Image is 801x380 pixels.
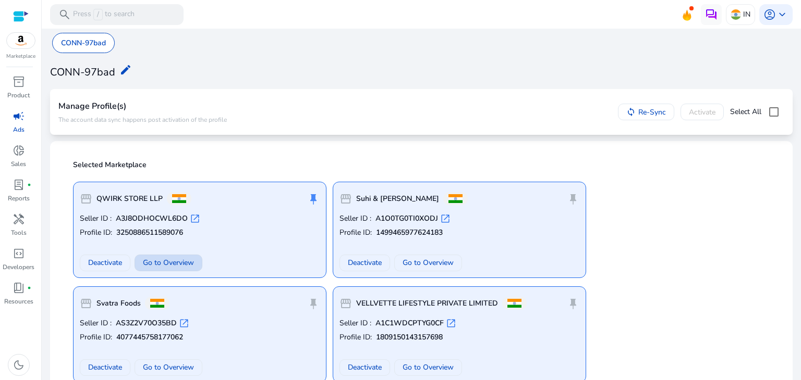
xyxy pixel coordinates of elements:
[73,9,135,20] p: Press to search
[88,257,122,268] span: Deactivate
[4,297,33,306] p: Resources
[80,213,112,224] span: Seller ID :
[11,159,26,169] p: Sales
[375,213,438,224] b: A1O0TG0TI0XODJ
[394,255,462,271] button: Go to Overview
[403,257,454,268] span: Go to Overview
[179,318,189,328] span: open_in_new
[394,359,462,376] button: Go to Overview
[7,33,35,48] img: amazon.svg
[776,8,788,21] span: keyboard_arrow_down
[6,53,35,60] p: Marketplace
[731,9,741,20] img: in.svg
[13,213,25,225] span: handyman
[376,227,443,238] b: 1499465977624183
[13,144,25,157] span: donut_small
[116,318,177,328] b: AS3Z2V70O35BD
[116,227,183,238] b: 3250886511589076
[80,297,92,310] span: storefront
[143,257,194,268] span: Go to Overview
[50,66,115,79] h3: CONN-97bad
[88,362,122,373] span: Deactivate
[339,193,352,205] span: storefront
[446,318,456,328] span: open_in_new
[356,194,439,204] b: Suhi & [PERSON_NAME]
[13,125,25,134] p: Ads
[339,359,390,376] button: Deactivate
[348,362,382,373] span: Deactivate
[58,116,227,124] p: The account data sync happens post activation of the profile
[626,107,636,117] mat-icon: sync
[7,91,30,100] p: Product
[80,193,92,205] span: storefront
[375,318,444,328] b: A1C1WDCPTYG0CF
[143,362,194,373] span: Go to Overview
[567,193,579,205] span: push_pin
[116,332,183,343] b: 4077445758177062
[13,247,25,260] span: code_blocks
[403,362,454,373] span: Go to Overview
[93,9,103,20] span: /
[80,227,112,238] span: Profile ID:
[356,298,498,309] b: VELLVETTE LIFESTYLE PRIVATE LIMITED
[638,107,666,118] span: Re-Sync
[11,228,27,237] p: Tools
[61,37,106,48] p: CONN-97bad
[119,64,132,76] mat-icon: edit
[80,332,112,343] span: Profile ID:
[96,298,141,309] b: Svatra Foods
[27,286,31,290] span: fiber_manual_record
[339,332,372,343] span: Profile ID:
[13,179,25,191] span: lab_profile
[339,255,390,271] button: Deactivate
[116,213,188,224] b: A3J8ODHOCWL6DO
[763,8,776,21] span: account_circle
[3,262,34,272] p: Developers
[58,8,71,21] span: search
[339,297,352,310] span: storefront
[80,255,130,271] button: Deactivate
[348,257,382,268] span: Deactivate
[135,359,202,376] button: Go to Overview
[27,183,31,187] span: fiber_manual_record
[13,110,25,122] span: campaign
[13,75,25,88] span: inventory_2
[190,213,200,224] span: open_in_new
[618,104,674,120] button: Re-Sync
[567,297,579,310] span: push_pin
[135,255,202,271] button: Go to Overview
[80,318,112,328] span: Seller ID :
[73,160,776,170] p: Selected Marketplace
[376,332,443,343] b: 1809150143157698
[339,318,371,328] span: Seller ID :
[743,5,750,23] p: IN
[339,213,371,224] span: Seller ID :
[307,297,320,310] span: push_pin
[13,282,25,294] span: book_4
[80,359,130,376] button: Deactivate
[58,102,227,111] h4: Manage Profile(s)
[13,359,25,371] span: dark_mode
[339,227,372,238] span: Profile ID:
[8,194,30,203] p: Reports
[730,107,761,117] span: Select All
[96,194,163,204] b: QWIRK STORE LLP
[440,213,451,224] span: open_in_new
